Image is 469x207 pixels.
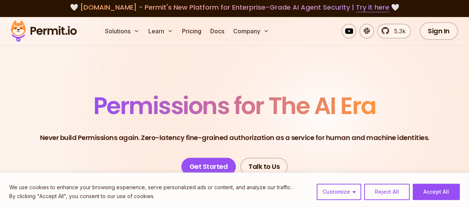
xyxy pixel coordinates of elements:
span: Permissions for The AI Era [93,89,376,122]
button: Accept All [413,184,460,200]
button: Customize [317,184,361,200]
button: Company [230,24,272,39]
button: Reject All [364,184,410,200]
p: By clicking "Accept All", you consent to our use of cookies. [9,192,292,201]
img: Permit logo [7,19,80,44]
span: [DOMAIN_NAME] - Permit's New Platform for Enterprise-Grade AI Agent Security | [80,3,389,12]
p: Never build Permissions again. Zero-latency fine-grained authorization as a service for human and... [40,133,429,143]
a: Get Started [181,158,236,176]
p: We use cookies to enhance your browsing experience, serve personalized ads or content, and analyz... [9,183,292,192]
a: Docs [207,24,227,39]
a: Talk to Us [240,158,288,176]
button: Solutions [102,24,142,39]
a: Pricing [179,24,204,39]
span: 5.3k [390,27,406,36]
div: 🤍 🤍 [18,2,451,13]
button: Learn [145,24,176,39]
a: 5.3k [377,24,411,39]
a: Sign In [420,22,458,40]
a: Try it here [356,3,389,12]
